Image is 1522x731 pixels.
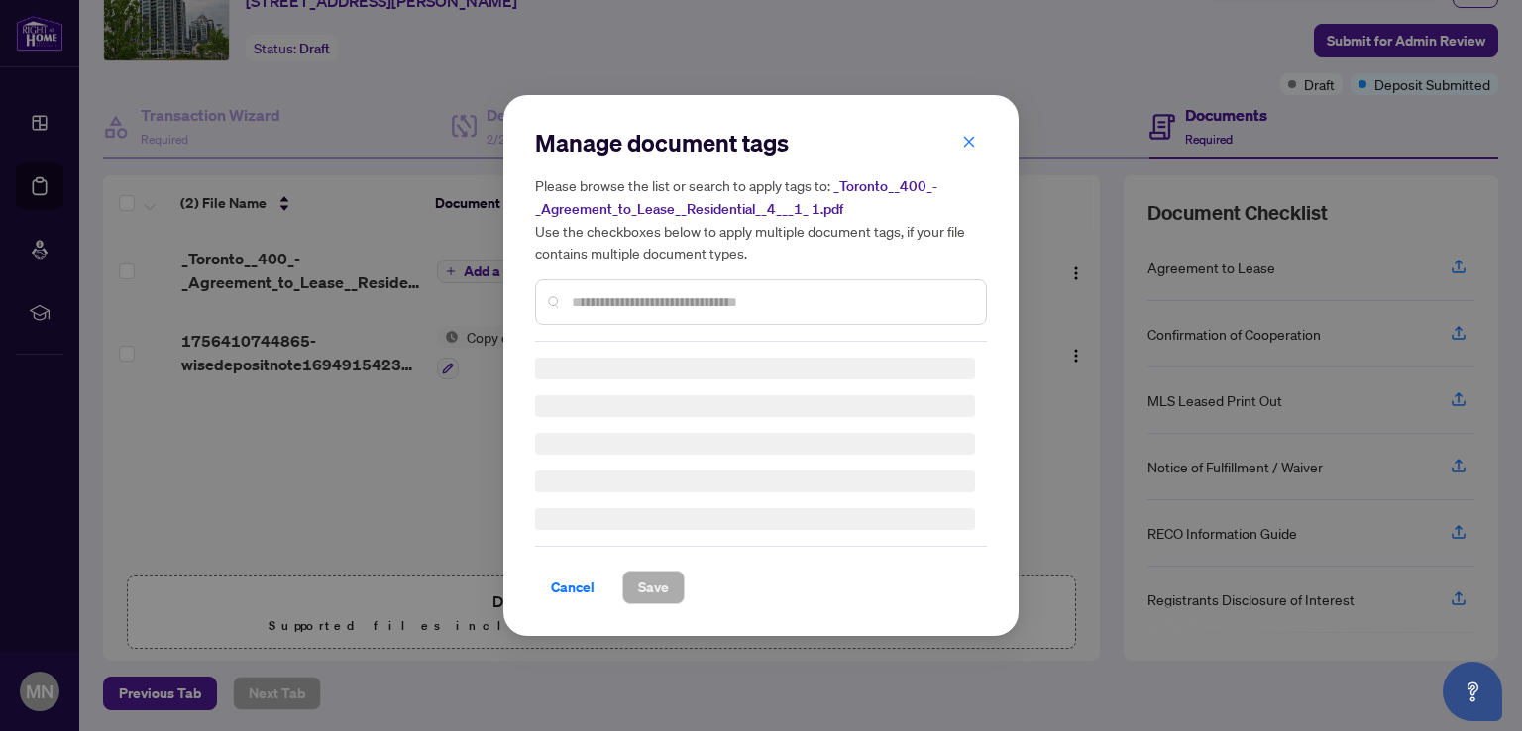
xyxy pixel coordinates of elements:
button: Save [622,571,685,604]
button: Cancel [535,571,610,604]
h2: Manage document tags [535,127,987,158]
button: Open asap [1443,662,1502,721]
span: Cancel [551,572,595,603]
span: close [962,135,976,149]
h5: Please browse the list or search to apply tags to: Use the checkboxes below to apply multiple doc... [535,174,987,263]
